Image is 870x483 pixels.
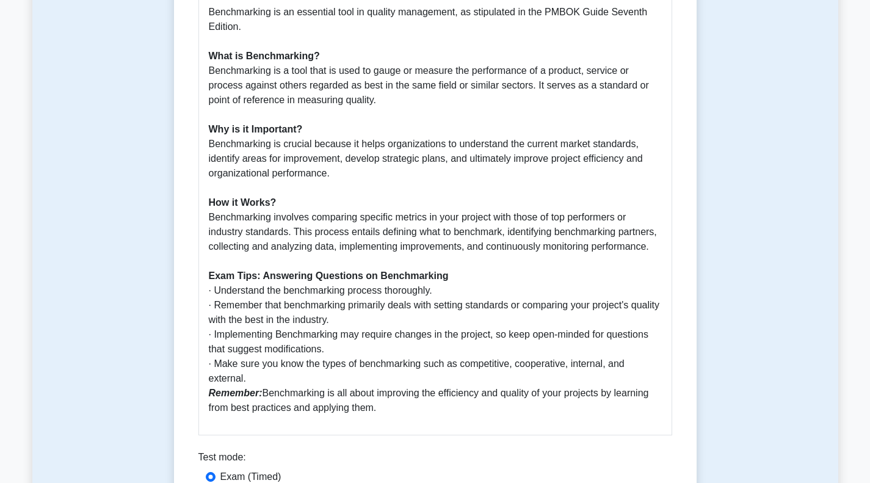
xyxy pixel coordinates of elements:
[209,197,277,208] b: How it Works?
[209,271,449,281] b: Exam Tips: Answering Questions on Benchmarking
[209,5,662,415] p: Benchmarking is an essential tool in quality management, as stipulated in the PMBOK Guide Seventh...
[209,51,320,61] b: What is Benchmarking?
[209,124,303,134] b: Why is it Important?
[198,450,672,470] div: Test mode:
[209,388,263,398] i: Remember:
